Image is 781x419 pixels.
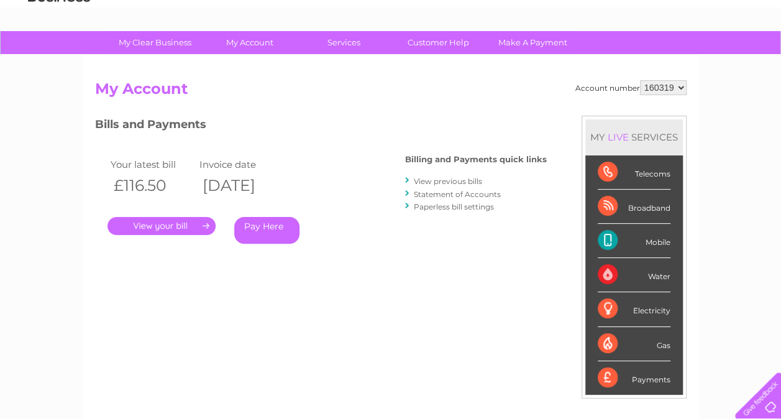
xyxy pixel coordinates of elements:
[95,80,687,104] h2: My Account
[598,327,670,361] div: Gas
[104,31,206,54] a: My Clear Business
[598,224,670,258] div: Mobile
[414,202,494,211] a: Paperless bill settings
[107,217,216,235] a: .
[482,31,584,54] a: Make A Payment
[598,292,670,326] div: Electricity
[414,177,482,186] a: View previous bills
[196,173,286,198] th: [DATE]
[547,6,633,22] a: 0333 014 3131
[107,156,197,173] td: Your latest bill
[405,155,547,164] h4: Billing and Payments quick links
[593,53,621,62] a: Energy
[673,53,691,62] a: Blog
[234,217,299,244] a: Pay Here
[198,31,301,54] a: My Account
[605,131,631,143] div: LIVE
[598,258,670,292] div: Water
[562,53,586,62] a: Water
[740,53,769,62] a: Log out
[575,80,687,95] div: Account number
[628,53,665,62] a: Telecoms
[98,7,685,60] div: Clear Business is a trading name of Verastar Limited (registered in [GEOGRAPHIC_DATA] No. 3667643...
[387,31,490,54] a: Customer Help
[27,32,91,70] img: logo.png
[598,155,670,190] div: Telecoms
[598,361,670,395] div: Payments
[698,53,729,62] a: Contact
[585,119,683,155] div: MY SERVICES
[293,31,395,54] a: Services
[414,190,501,199] a: Statement of Accounts
[107,173,197,198] th: £116.50
[196,156,286,173] td: Invoice date
[598,190,670,224] div: Broadband
[95,116,547,137] h3: Bills and Payments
